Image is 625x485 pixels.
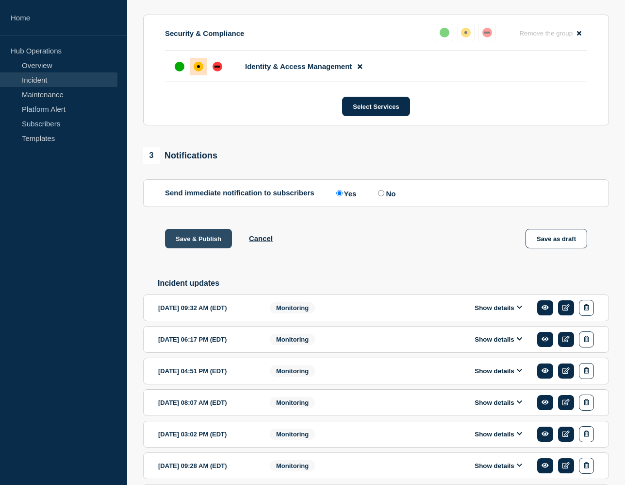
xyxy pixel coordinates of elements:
div: [DATE] 04:51 PM (EDT) [158,363,255,379]
div: down [482,28,492,37]
label: No [376,189,395,198]
div: affected [461,28,471,37]
div: [DATE] 09:28 AM (EDT) [158,458,255,474]
button: affected [457,24,475,41]
div: [DATE] 03:02 PM (EDT) [158,426,255,442]
button: Cancel [249,234,273,242]
button: up [436,24,453,41]
span: Monitoring [270,302,315,313]
span: Monitoring [270,365,315,377]
button: Remove the group [513,24,587,43]
label: Yes [334,189,357,198]
span: Monitoring [270,429,315,440]
div: down [213,62,222,71]
button: Show details [472,430,525,438]
input: Yes [336,190,343,196]
button: Save as draft [526,229,587,248]
p: Send immediate notification to subscribers [165,189,314,198]
div: [DATE] 06:17 PM (EDT) [158,331,255,347]
button: Show details [472,462,525,470]
span: 3 [143,147,160,164]
button: down [478,24,496,41]
button: Show details [472,335,525,344]
div: [DATE] 09:32 AM (EDT) [158,300,255,316]
div: up [175,62,184,71]
span: Monitoring [270,460,315,471]
button: Show details [472,367,525,375]
p: Security & Compliance [165,29,244,37]
h2: Incident updates [158,279,609,288]
div: Notifications [143,147,217,164]
span: Remove the group [519,30,573,37]
div: up [440,28,449,37]
button: Show details [472,304,525,312]
input: No [378,190,384,196]
button: Show details [472,398,525,407]
span: Monitoring [270,334,315,345]
span: Identity & Access Management [245,62,352,70]
div: Send immediate notification to subscribers [165,189,587,198]
div: affected [194,62,203,71]
button: Select Services [342,97,410,116]
span: Monitoring [270,397,315,408]
button: Save & Publish [165,229,232,248]
div: [DATE] 08:07 AM (EDT) [158,395,255,411]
